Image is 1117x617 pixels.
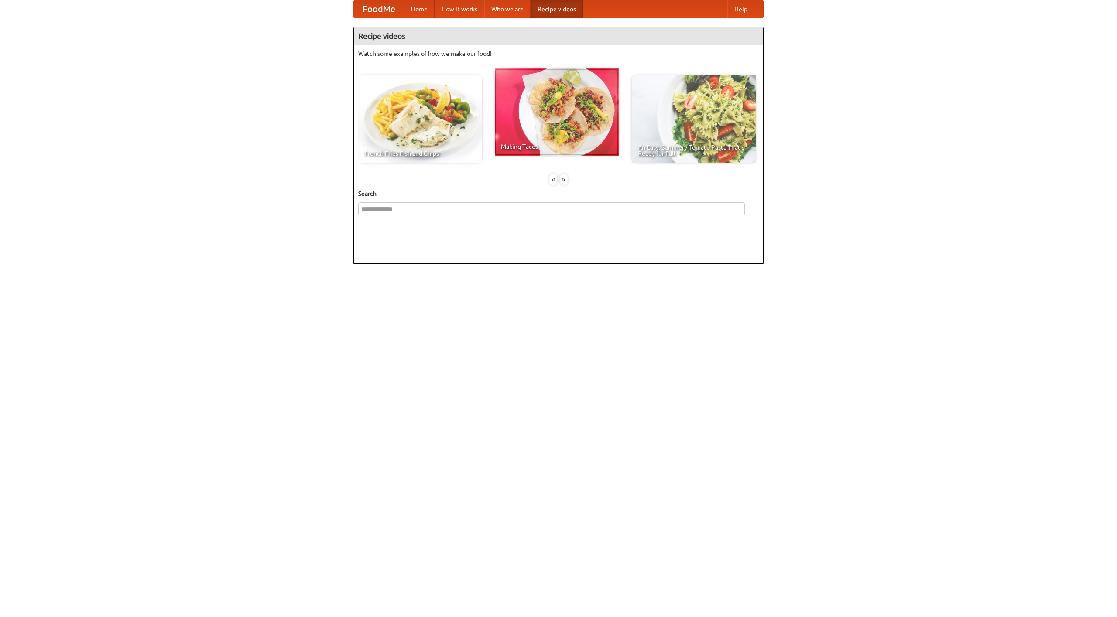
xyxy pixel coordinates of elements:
[549,174,557,185] div: «
[354,27,763,45] h4: Recipe videos
[358,189,759,198] h5: Search
[435,0,484,18] a: How it works
[531,0,583,18] a: Recipe videos
[354,0,404,18] a: FoodMe
[560,174,568,185] div: »
[727,0,754,18] a: Help
[358,49,759,58] p: Watch some examples of how we make our food!
[364,150,476,157] span: French Fries Fish and Chips
[358,75,482,163] a: French Fries Fish and Chips
[501,143,613,150] span: Making Tacos
[638,144,750,157] span: An Easy, Summery Tomato Pasta That's Ready for Fall
[404,0,435,18] a: Home
[495,68,619,156] a: Making Tacos
[632,75,756,163] a: An Easy, Summery Tomato Pasta That's Ready for Fall
[484,0,531,18] a: Who we are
